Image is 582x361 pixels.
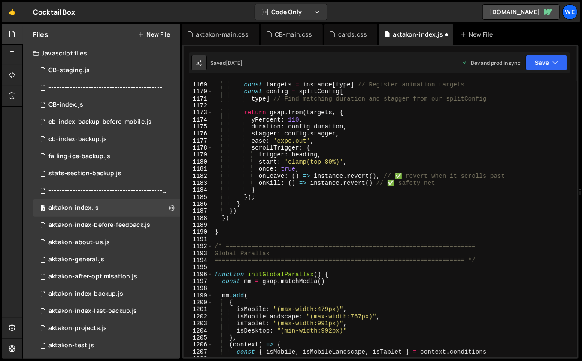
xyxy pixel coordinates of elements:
div: aktakon-about-us.js [48,239,110,246]
div: 1185 [184,194,213,201]
div: CB-index.js [48,101,83,109]
div: cb-index-backup.js [48,135,107,143]
div: 12094/46984.js [33,182,183,199]
div: CB-main.css [275,30,312,39]
div: 1194 [184,257,213,264]
div: 1204 [184,327,213,334]
div: 1181 [184,165,213,172]
div: 1195 [184,264,213,271]
div: 12094/45381.js [33,337,180,354]
div: aktakon-index-backup.js [48,290,123,298]
div: 1178 [184,144,213,151]
div: aktakon-index-last-backup.js [48,307,137,315]
div: CB-staging.js [48,67,90,74]
div: 12094/44174.js [33,285,180,303]
button: New File [138,31,170,38]
div: 1169 [184,81,213,88]
div: 1175 [184,123,213,130]
div: 1207 [184,349,213,355]
div: --------------------------------------------------------------------------------.js [48,84,167,92]
div: 1190 [184,229,213,236]
div: cards.css [338,30,367,39]
div: 1180 [184,159,213,165]
div: New File [460,30,496,39]
div: 12094/43364.js [33,199,180,217]
div: Saved [210,59,243,67]
a: We [562,4,578,20]
div: 1182 [184,173,213,180]
div: 12094/44521.js [33,234,180,251]
div: 1189 [184,222,213,229]
div: 1203 [184,320,213,327]
div: 1205 [184,334,213,341]
div: ----------------------------------------------------------------.js [48,187,167,195]
div: 1202 [184,313,213,320]
div: 12094/46147.js [33,268,180,285]
div: stats-section-backup.js [48,170,121,177]
div: 12094/47253.js [33,148,180,165]
div: 1191 [184,236,213,243]
div: 1197 [184,278,213,285]
div: 1179 [184,151,213,158]
div: 12094/47451.js [33,113,180,131]
div: 12094/44389.js [33,320,180,337]
div: 1171 [184,95,213,102]
div: 12094/47545.js [33,62,180,79]
button: Code Only [255,4,327,20]
div: aktakon-main.css [196,30,249,39]
div: 1200 [184,299,213,306]
div: Cocktail Box [33,7,75,17]
div: 1174 [184,116,213,123]
h2: Files [33,30,48,39]
div: 1170 [184,88,213,95]
div: aktakon-index.js [393,30,443,39]
div: 1187 [184,208,213,214]
div: 1172 [184,102,213,109]
div: 1177 [184,138,213,144]
div: 12094/47254.js [33,165,180,182]
div: 1186 [184,201,213,208]
div: Dev and prod in sync [462,59,521,67]
div: falling-ice-backup.js [48,153,110,160]
div: 12094/47546.js [33,79,183,96]
button: Save [526,55,567,70]
div: 1196 [184,271,213,278]
div: [DATE] [226,59,243,67]
div: aktakon-projects.js [48,324,107,332]
div: 12094/46847.js [33,131,180,148]
a: [DOMAIN_NAME] [482,4,560,20]
div: 1193 [184,250,213,257]
div: 12094/45380.js [33,251,180,268]
div: 12094/44999.js [33,303,180,320]
div: 1201 [184,306,213,313]
div: 1183 [184,180,213,187]
div: 12094/46983.js [33,217,180,234]
div: 1198 [184,285,213,292]
div: aktakon-index.js [48,204,99,212]
div: aktakon-test.js [48,342,94,349]
div: 1184 [184,187,213,193]
div: 1199 [184,292,213,299]
div: aktakon-index-before-feedback.js [48,221,150,229]
div: aktakon-after-optimisation.js [48,273,137,281]
span: 0 [40,205,45,212]
div: cb-index-backup-before-mobile.js [48,118,152,126]
div: 1206 [184,341,213,348]
div: aktakon-general.js [48,256,104,263]
div: 1188 [184,215,213,222]
div: 12094/46486.js [33,96,180,113]
a: 🤙 [2,2,23,22]
div: Javascript files [23,45,180,62]
div: 1176 [184,130,213,137]
div: 1192 [184,243,213,250]
div: 1173 [184,109,213,116]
